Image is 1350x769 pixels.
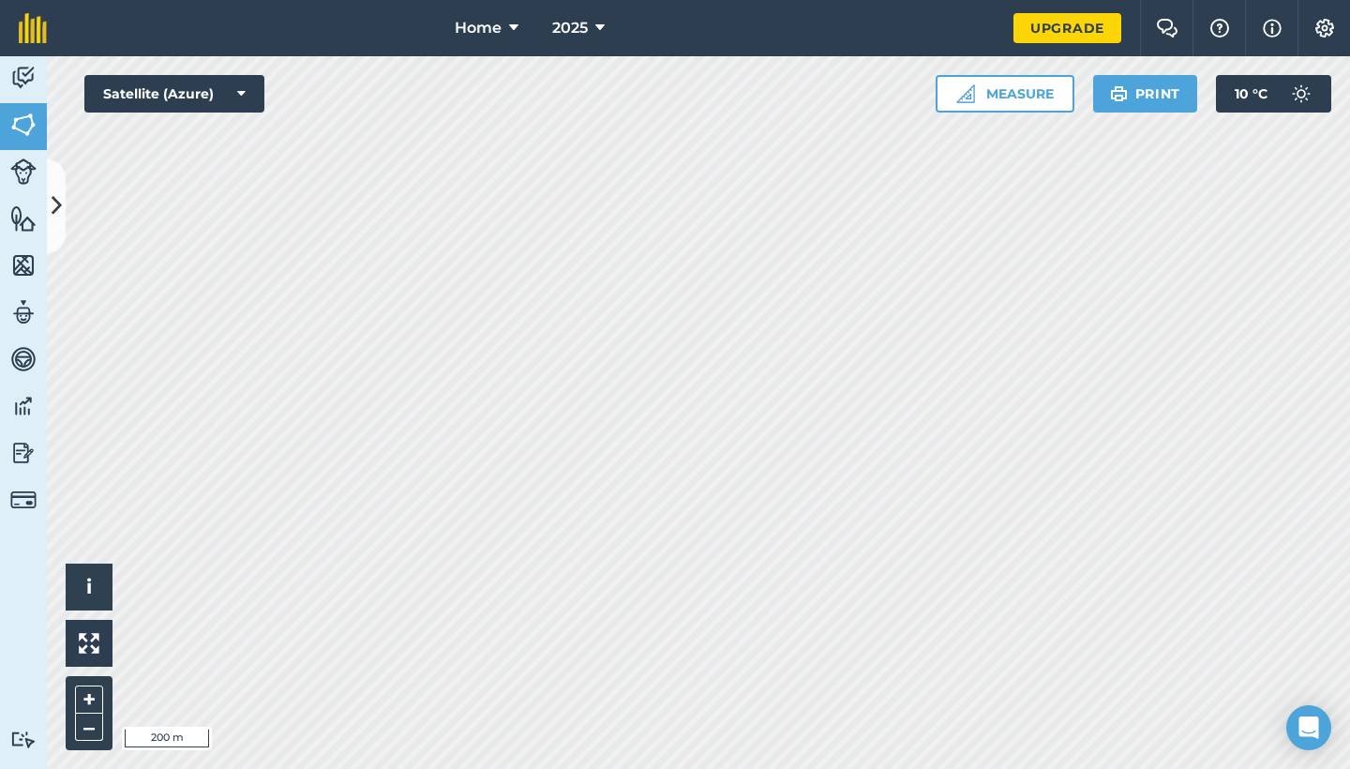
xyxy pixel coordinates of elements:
img: Two speech bubbles overlapping with the left bubble in the forefront [1156,19,1178,38]
span: Home [455,17,502,39]
img: svg+xml;base64,PHN2ZyB4bWxucz0iaHR0cDovL3d3dy53My5vcmcvMjAwMC9zdmciIHdpZHRoPSI1NiIgaGVpZ2h0PSI2MC... [10,204,37,233]
img: fieldmargin Logo [19,13,47,43]
img: svg+xml;base64,PD94bWwgdmVyc2lvbj0iMS4wIiBlbmNvZGluZz0idXRmLTgiPz4KPCEtLSBHZW5lcmF0b3I6IEFkb2JlIE... [1282,75,1320,113]
span: 2025 [552,17,588,39]
button: i [66,564,112,611]
img: svg+xml;base64,PHN2ZyB4bWxucz0iaHR0cDovL3d3dy53My5vcmcvMjAwMC9zdmciIHdpZHRoPSI1NiIgaGVpZ2h0PSI2MC... [10,111,37,139]
span: 10 ° C [1235,75,1267,113]
button: – [75,714,103,741]
img: svg+xml;base64,PD94bWwgdmVyc2lvbj0iMS4wIiBlbmNvZGluZz0idXRmLTgiPz4KPCEtLSBHZW5lcmF0b3I6IEFkb2JlIE... [10,487,37,513]
div: Open Intercom Messenger [1286,705,1331,750]
span: i [86,575,92,598]
img: svg+xml;base64,PD94bWwgdmVyc2lvbj0iMS4wIiBlbmNvZGluZz0idXRmLTgiPz4KPCEtLSBHZW5lcmF0b3I6IEFkb2JlIE... [10,439,37,467]
img: A cog icon [1313,19,1336,38]
img: svg+xml;base64,PD94bWwgdmVyc2lvbj0iMS4wIiBlbmNvZGluZz0idXRmLTgiPz4KPCEtLSBHZW5lcmF0b3I6IEFkb2JlIE... [10,158,37,185]
a: Upgrade [1013,13,1121,43]
button: Satellite (Azure) [84,75,264,113]
button: Measure [936,75,1074,113]
img: svg+xml;base64,PD94bWwgdmVyc2lvbj0iMS4wIiBlbmNvZGluZz0idXRmLTgiPz4KPCEtLSBHZW5lcmF0b3I6IEFkb2JlIE... [10,345,37,373]
img: A question mark icon [1208,19,1231,38]
img: svg+xml;base64,PD94bWwgdmVyc2lvbj0iMS4wIiBlbmNvZGluZz0idXRmLTgiPz4KPCEtLSBHZW5lcmF0b3I6IEFkb2JlIE... [10,64,37,92]
button: + [75,686,103,714]
img: Four arrows, one pointing top left, one top right, one bottom right and the last bottom left [79,633,99,654]
img: svg+xml;base64,PHN2ZyB4bWxucz0iaHR0cDovL3d3dy53My5vcmcvMjAwMC9zdmciIHdpZHRoPSIxNyIgaGVpZ2h0PSIxNy... [1263,17,1282,39]
img: svg+xml;base64,PD94bWwgdmVyc2lvbj0iMS4wIiBlbmNvZGluZz0idXRmLTgiPz4KPCEtLSBHZW5lcmF0b3I6IEFkb2JlIE... [10,298,37,326]
img: svg+xml;base64,PD94bWwgdmVyc2lvbj0iMS4wIiBlbmNvZGluZz0idXRmLTgiPz4KPCEtLSBHZW5lcmF0b3I6IEFkb2JlIE... [10,392,37,420]
button: Print [1093,75,1198,113]
img: svg+xml;base64,PHN2ZyB4bWxucz0iaHR0cDovL3d3dy53My5vcmcvMjAwMC9zdmciIHdpZHRoPSI1NiIgaGVpZ2h0PSI2MC... [10,251,37,279]
img: svg+xml;base64,PHN2ZyB4bWxucz0iaHR0cDovL3d3dy53My5vcmcvMjAwMC9zdmciIHdpZHRoPSIxOSIgaGVpZ2h0PSIyNC... [1110,83,1128,105]
img: svg+xml;base64,PD94bWwgdmVyc2lvbj0iMS4wIiBlbmNvZGluZz0idXRmLTgiPz4KPCEtLSBHZW5lcmF0b3I6IEFkb2JlIE... [10,731,37,748]
img: Ruler icon [956,84,975,103]
button: 10 °C [1216,75,1331,113]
